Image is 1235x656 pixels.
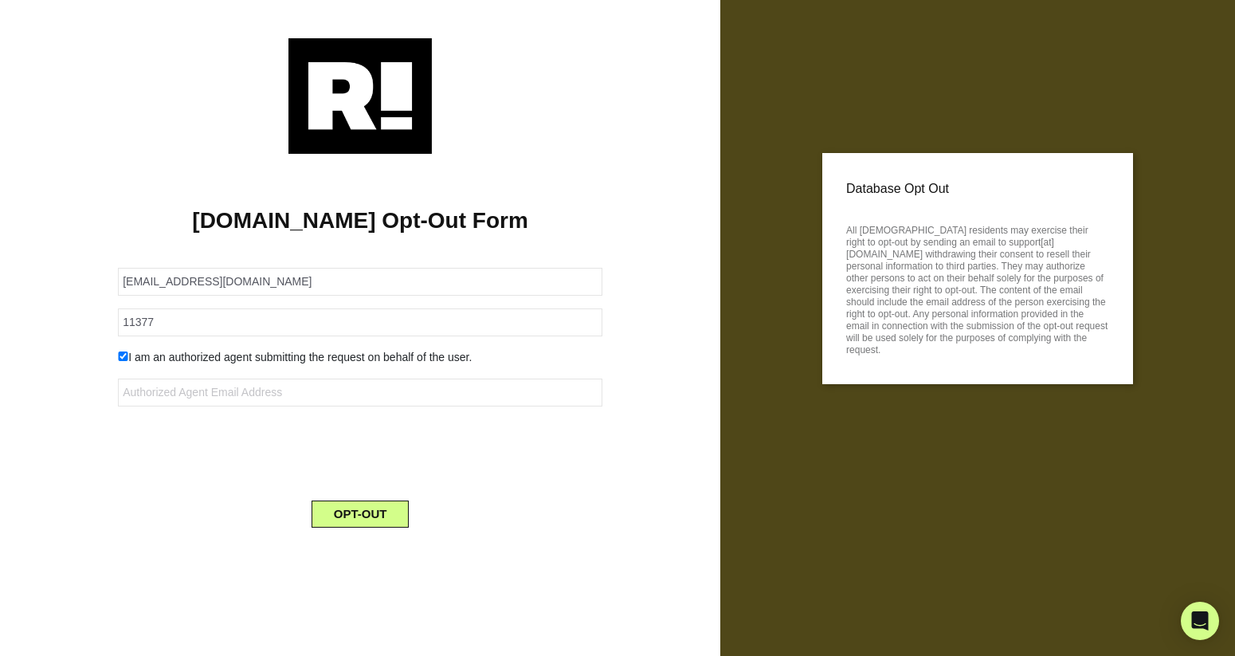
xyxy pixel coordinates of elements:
h1: [DOMAIN_NAME] Opt-Out Form [24,207,696,234]
img: Retention.com [288,38,432,154]
div: Open Intercom Messenger [1181,602,1219,640]
p: Database Opt Out [846,177,1109,201]
p: All [DEMOGRAPHIC_DATA] residents may exercise their right to opt-out by sending an email to suppo... [846,220,1109,356]
input: Zipcode [118,308,602,336]
div: I am an authorized agent submitting the request on behalf of the user. [106,349,614,366]
input: Email Address [118,268,602,296]
button: OPT-OUT [312,501,410,528]
iframe: reCAPTCHA [239,419,481,481]
input: Authorized Agent Email Address [118,379,602,407]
